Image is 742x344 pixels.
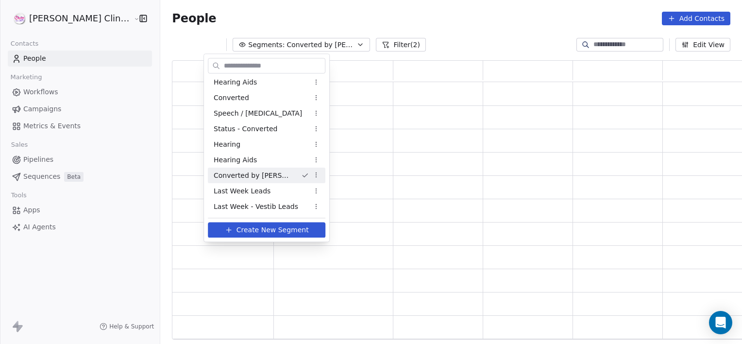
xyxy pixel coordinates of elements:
[214,155,257,165] span: Hearing Aids
[214,77,257,87] span: Hearing Aids
[214,171,293,181] span: Converted by [PERSON_NAME]
[214,186,270,196] span: Last Week Leads
[236,225,309,235] span: Create New Segment
[214,139,240,150] span: Hearing
[214,202,298,212] span: Last Week - Vestib Leads
[214,124,277,134] span: Status - Converted
[214,108,302,119] span: Speech / [MEDICAL_DATA]
[214,93,249,103] span: Converted
[208,223,325,238] button: Create New Segment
